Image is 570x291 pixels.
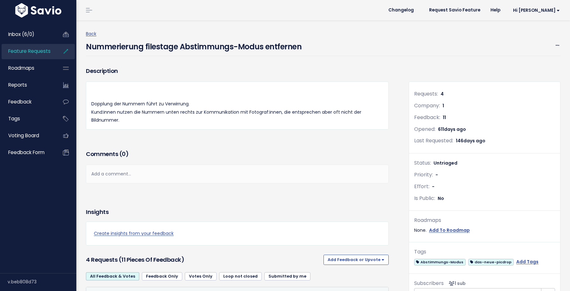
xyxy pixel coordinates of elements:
[142,272,182,280] a: Feedback Only
[388,8,414,12] span: Changelog
[2,95,53,109] a: Feedback
[414,195,435,202] span: Is Public:
[414,102,440,109] span: Company:
[441,91,444,97] span: 4
[2,111,53,126] a: Tags
[414,280,444,287] span: Subscribers
[414,137,453,144] span: Last Requested:
[414,259,466,266] span: Abstimmungs-Modus
[8,65,34,71] span: Roadmaps
[2,145,53,160] a: Feedback form
[446,280,466,287] span: <p><strong>Subscribers</strong><br><br> - Felix Junk<br> </p>
[8,115,20,122] span: Tags
[185,272,217,280] a: Votes Only
[8,132,39,139] span: Voting Board
[14,3,63,18] img: logo-white.9d6f32f41409.svg
[86,67,389,75] h3: Description
[8,273,76,290] div: v.beb808d73
[414,171,433,178] span: Priority:
[424,5,485,15] a: Request Savio Feature
[505,5,565,15] a: Hi [PERSON_NAME]
[8,98,31,105] span: Feedback
[2,27,53,42] a: Inbox (6/0)
[414,125,435,133] span: Opened:
[432,183,434,190] span: -
[94,230,381,238] a: Create insights from your feedback
[2,128,53,143] a: Voting Board
[444,126,466,132] span: days ago
[8,31,34,38] span: Inbox (6/0)
[414,258,466,266] a: Abstimmungs-Modus
[219,272,262,280] a: Loop not closed
[438,126,466,132] span: 611
[443,114,446,121] span: 11
[435,172,438,178] span: -
[86,150,389,159] h3: Comments ( )
[468,259,514,266] span: das-neue-picdrop
[122,150,126,158] span: 0
[414,114,440,121] span: Feedback:
[414,183,429,190] span: Effort:
[456,138,485,144] span: 146
[86,208,108,216] h3: Insights
[414,159,431,167] span: Status:
[2,44,53,59] a: Feature Requests
[414,90,438,97] span: Requests:
[429,226,470,234] a: Add To Roadmap
[2,78,53,92] a: Reports
[434,160,457,166] span: Untriaged
[516,258,539,266] a: Add Tags
[414,247,555,257] div: Tags
[86,165,389,183] div: Add a comment...
[485,5,505,15] a: Help
[86,272,139,280] a: All Feedback & Votes
[2,61,53,75] a: Roadmaps
[513,8,560,13] span: Hi [PERSON_NAME]
[86,255,321,264] h3: 4 Requests (11 pieces of Feedback)
[86,31,96,37] a: Back
[8,149,45,156] span: Feedback form
[463,138,485,144] span: days ago
[264,272,310,280] a: Submitted by me
[438,195,444,202] span: No
[468,258,514,266] a: das-neue-picdrop
[323,255,389,265] button: Add Feedback or Upvote
[8,82,27,88] span: Reports
[86,38,302,53] h4: Nummerierung filestage Abstimmungs-Modus entfernen
[442,103,444,109] span: 1
[414,216,555,225] div: Roadmaps
[91,100,383,124] p: Dopplung der Nummern führt zu Verwirrung. Kund:innen nutzen die Nummern unten rechts zur Kommunik...
[414,226,555,234] div: None.
[8,48,51,54] span: Feature Requests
